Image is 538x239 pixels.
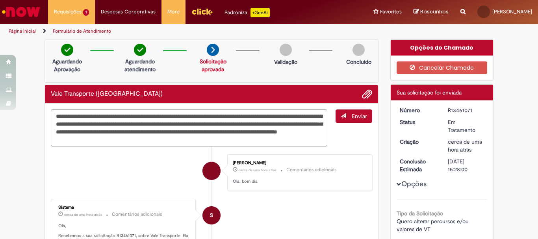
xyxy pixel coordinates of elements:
[83,9,89,16] span: 1
[48,57,86,73] p: Aguardando Aprovação
[391,40,493,56] div: Opções do Chamado
[352,113,367,120] span: Enviar
[394,157,442,173] dt: Conclusão Estimada
[200,58,226,73] a: Solicitação aprovada
[274,58,297,66] p: Validação
[397,61,488,74] button: Cancelar Chamado
[250,8,270,17] p: +GenAi
[1,4,41,20] img: ServiceNow
[167,8,180,16] span: More
[280,44,292,56] img: img-circle-grey.png
[58,205,189,210] div: Sistema
[191,6,213,17] img: click_logo_yellow_360x200.png
[101,8,156,16] span: Despesas Corporativas
[202,162,221,180] div: Davi Avelino Silva
[448,138,484,154] div: 29/08/2025 09:27:57
[448,138,482,153] span: cerca de uma hora atrás
[210,206,213,225] span: S
[397,210,443,217] b: Tipo da Solicitação
[414,8,449,16] a: Rascunhos
[51,109,327,146] textarea: Digite sua mensagem aqui...
[448,118,484,134] div: Em Tratamento
[397,218,470,233] span: Quero alterar percursos e/ou valores de VT
[233,178,364,185] p: Ola, bom dia
[239,168,276,172] span: cerca de uma hora atrás
[6,24,353,39] ul: Trilhas de página
[233,161,364,165] div: [PERSON_NAME]
[64,212,102,217] span: cerca de uma hora atrás
[112,211,162,218] small: Comentários adicionais
[380,8,402,16] span: Favoritos
[336,109,372,123] button: Enviar
[51,91,163,98] h2: Vale Transporte (VT) Histórico de tíquete
[207,44,219,56] img: arrow-next.png
[346,58,371,66] p: Concluído
[54,8,82,16] span: Requisições
[9,28,36,34] a: Página inicial
[53,28,111,34] a: Formulário de Atendimento
[121,57,159,73] p: Aguardando atendimento
[448,157,484,173] div: [DATE] 15:28:00
[394,138,442,146] dt: Criação
[420,8,449,15] span: Rascunhos
[362,89,372,99] button: Adicionar anexos
[64,212,102,217] time: 29/08/2025 09:27:59
[202,206,221,224] div: System
[448,106,484,114] div: R13461071
[286,167,337,173] small: Comentários adicionais
[61,44,73,56] img: check-circle-green.png
[352,44,365,56] img: img-circle-grey.png
[134,44,146,56] img: check-circle-green.png
[394,118,442,126] dt: Status
[58,223,189,229] p: Olá,
[394,106,442,114] dt: Número
[224,8,270,17] div: Padroniza
[397,89,462,96] span: Sua solicitação foi enviada
[448,138,482,153] time: 29/08/2025 09:27:57
[492,8,532,15] span: [PERSON_NAME]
